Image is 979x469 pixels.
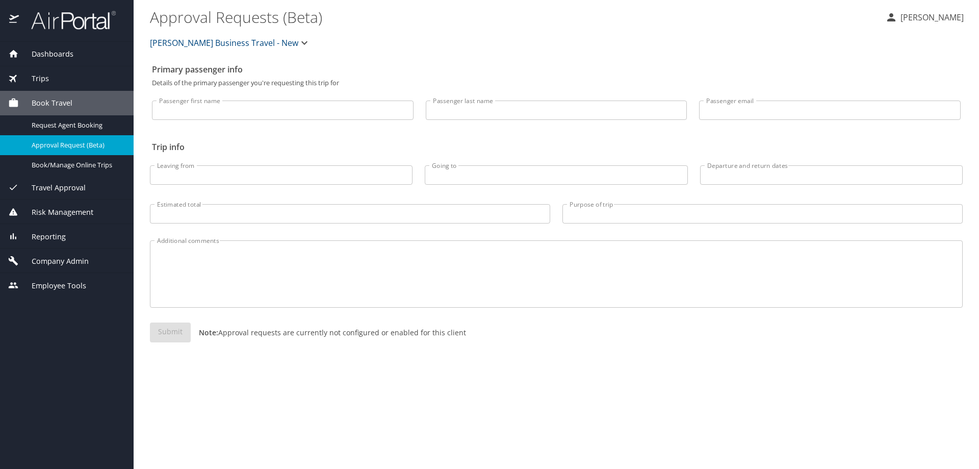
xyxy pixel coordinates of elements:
[19,231,66,242] span: Reporting
[152,61,961,78] h2: Primary passenger info
[150,1,877,33] h1: Approval Requests (Beta)
[32,140,121,150] span: Approval Request (Beta)
[19,256,89,267] span: Company Admin
[199,328,218,337] strong: Note:
[19,97,72,109] span: Book Travel
[881,8,968,27] button: [PERSON_NAME]
[191,327,466,338] p: Approval requests are currently not configured or enabled for this client
[19,48,73,60] span: Dashboards
[19,207,93,218] span: Risk Management
[146,33,315,53] button: [PERSON_NAME] Business Travel - New
[32,120,121,130] span: Request Agent Booking
[19,73,49,84] span: Trips
[32,160,121,170] span: Book/Manage Online Trips
[19,280,86,291] span: Employee Tools
[150,36,298,50] span: [PERSON_NAME] Business Travel - New
[19,182,86,193] span: Travel Approval
[152,80,961,86] p: Details of the primary passenger you're requesting this trip for
[20,10,116,30] img: airportal-logo.png
[9,10,20,30] img: icon-airportal.png
[897,11,964,23] p: [PERSON_NAME]
[152,139,961,155] h2: Trip info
